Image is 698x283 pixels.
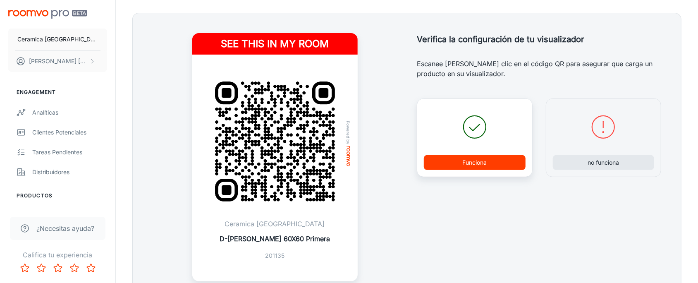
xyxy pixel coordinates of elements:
[7,250,109,260] p: Califica tu experiencia
[192,33,358,55] h4: See this in my room
[32,148,107,157] div: Tareas pendientes
[202,69,348,214] img: QR Code Example
[220,234,330,244] p: D-[PERSON_NAME] 60X60 Primera
[50,260,66,276] button: Rate 3 star
[8,50,107,72] button: [PERSON_NAME] [PERSON_NAME]
[417,59,661,79] p: Escanee [PERSON_NAME] clic en el código QR para asegurar que carga un producto en su visualizador.
[32,128,107,137] div: Clientes potenciales
[220,251,330,260] p: 201135
[66,260,83,276] button: Rate 4 star
[344,121,352,144] span: Powered by
[17,260,33,276] button: Rate 1 star
[8,29,107,50] button: Ceramica [GEOGRAPHIC_DATA]
[424,155,526,170] button: Funciona
[220,219,330,229] p: Ceramica [GEOGRAPHIC_DATA]
[83,260,99,276] button: Rate 5 star
[553,155,655,170] button: no funciona
[17,35,98,44] p: Ceramica [GEOGRAPHIC_DATA]
[33,260,50,276] button: Rate 2 star
[192,33,358,281] a: See this in my roomQR Code ExamplePowered byroomvoCeramica [GEOGRAPHIC_DATA]D-[PERSON_NAME] 60X60...
[29,57,87,66] p: [PERSON_NAME] [PERSON_NAME]
[8,10,87,19] img: Roomvo PRO Beta
[32,108,107,117] div: Analíticas
[36,223,94,233] span: ¿Necesitas ayuda?
[417,33,661,46] h5: Verifica la configuración de tu visualizador
[32,168,107,177] div: Distribuidores
[347,146,350,166] img: roomvo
